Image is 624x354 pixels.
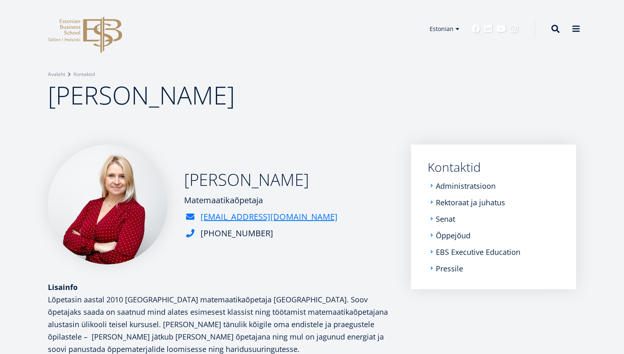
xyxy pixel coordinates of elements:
[73,70,95,78] a: Kontaktid
[184,169,338,190] h2: [PERSON_NAME]
[484,25,492,33] a: Linkedin
[184,194,338,207] div: Matemaatikaõpetaja
[436,248,520,256] a: EBS Executive Education
[436,264,463,273] a: Pressile
[436,198,505,207] a: Rektoraat ja juhatus
[496,25,506,33] a: Youtube
[48,70,65,78] a: Avaleht
[201,227,273,240] div: [PHONE_NUMBER]
[201,211,338,223] a: [EMAIL_ADDRESS][DOMAIN_NAME]
[436,231,470,240] a: Õppejõud
[48,78,235,112] span: [PERSON_NAME]
[472,25,480,33] a: Facebook
[48,145,168,264] img: a
[436,215,455,223] a: Senat
[436,182,496,190] a: Administratsioon
[48,281,395,293] div: Lisainfo
[510,25,518,33] a: Instagram
[428,161,560,173] a: Kontaktid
